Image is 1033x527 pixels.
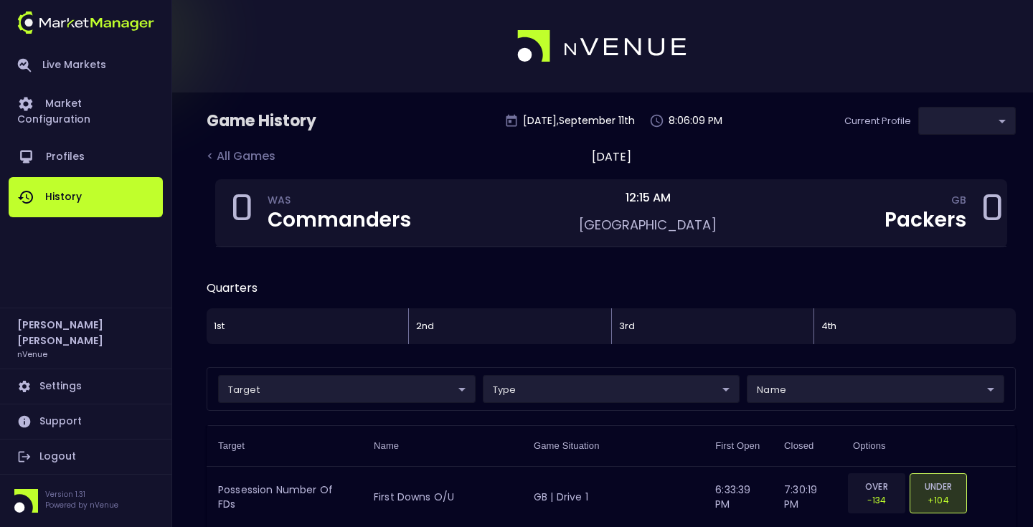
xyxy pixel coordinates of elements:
img: logo [17,11,154,34]
a: Profiles [9,137,163,177]
a: Live Markets [9,47,163,84]
div: target [483,375,740,403]
h2: [PERSON_NAME] [PERSON_NAME] [17,317,154,348]
div: 4th Quarter [813,308,1016,344]
p: 8:06:09 PM [669,113,722,128]
th: Target [207,426,362,467]
a: Support [9,404,163,439]
div: < All Games [207,148,296,166]
div: WAS [268,196,411,208]
div: target [218,375,476,403]
th: Closed [773,426,841,467]
p: UNDER [919,480,958,493]
div: Version 1.31Powered by nVenue [9,489,163,513]
a: Market Configuration [9,84,163,137]
div: GB [951,196,966,208]
div: 3rd Quarter [611,308,813,344]
th: Game Situation [522,426,704,467]
p: -134 [857,493,896,507]
div: 2nd Quarter [408,308,610,344]
span: 12:15 AM [621,189,675,206]
span: [GEOGRAPHIC_DATA] [579,216,717,234]
div: 1st Quarter [207,308,408,344]
p: Current Profile [844,114,911,128]
div: target [918,107,1016,135]
p: Version 1.31 [45,489,118,500]
th: First Open [704,426,773,467]
div: Game History [207,110,382,133]
img: logo [517,30,688,63]
th: Options [841,426,1016,467]
div: Quarters [207,280,1016,297]
div: 0 [230,191,253,234]
div: Packers [885,210,966,230]
div: 0 [981,191,1004,234]
h3: nVenue [17,348,47,359]
p: OVER [857,480,896,493]
p: [DATE] , September 11 th [523,113,635,128]
p: Powered by nVenue [45,500,118,511]
th: Name [362,426,522,467]
div: target [747,375,1004,403]
a: Settings [9,369,163,404]
a: History [9,177,163,217]
div: [DATE] [592,148,631,166]
div: Commanders [268,210,411,230]
p: +104 [919,493,958,507]
a: Logout [9,440,163,474]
